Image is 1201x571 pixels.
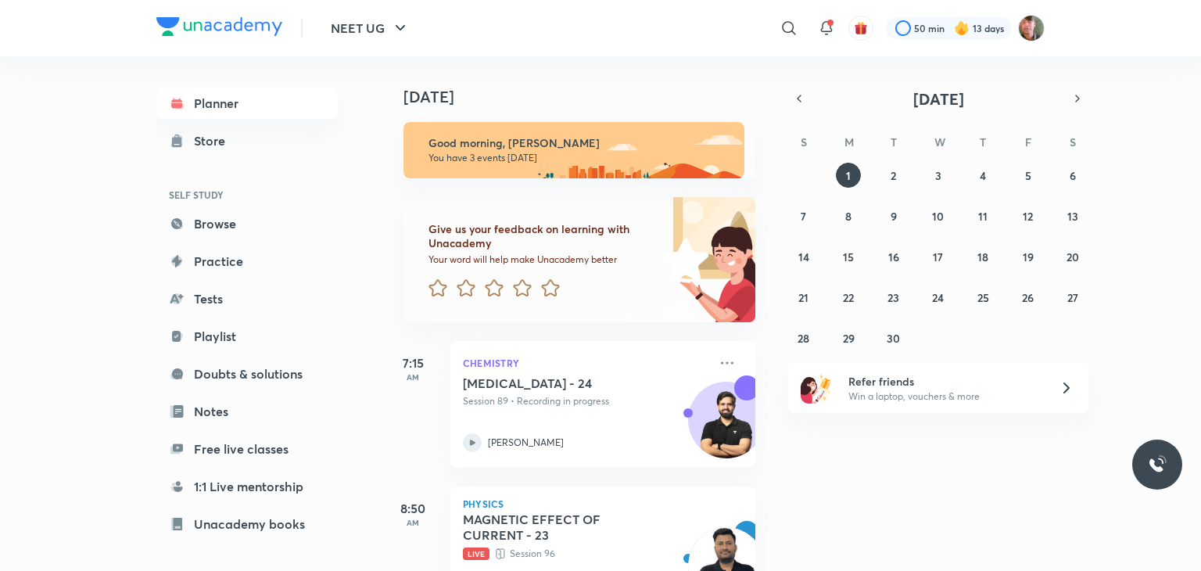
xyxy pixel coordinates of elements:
img: morning [403,122,744,178]
button: September 23, 2025 [881,285,906,310]
img: Avatar [689,390,764,465]
abbr: September 2, 2025 [891,168,896,183]
p: Chemistry [463,354,708,372]
button: September 1, 2025 [836,163,861,188]
abbr: September 23, 2025 [887,290,899,305]
h6: Refer friends [848,373,1041,390]
a: Company Logo [156,17,282,40]
button: September 17, 2025 [926,244,951,269]
button: September 9, 2025 [881,203,906,228]
a: Playlist [156,321,338,352]
button: [DATE] [810,88,1067,110]
img: Company Logo [156,17,282,36]
button: avatar [848,16,873,41]
button: September 19, 2025 [1016,244,1041,269]
abbr: September 15, 2025 [843,250,854,264]
button: NEET UG [321,13,419,44]
button: September 16, 2025 [881,244,906,269]
abbr: Saturday [1070,135,1076,149]
p: AM [382,518,444,527]
button: September 22, 2025 [836,285,861,310]
abbr: September 5, 2025 [1025,168,1031,183]
a: Free live classes [156,433,338,465]
abbr: September 24, 2025 [932,290,944,305]
button: September 12, 2025 [1016,203,1041,228]
p: You have 3 events [DATE] [428,152,730,164]
abbr: September 27, 2025 [1067,290,1078,305]
abbr: September 17, 2025 [933,250,943,264]
abbr: September 19, 2025 [1023,250,1034,264]
button: September 24, 2025 [926,285,951,310]
button: September 28, 2025 [791,325,816,350]
abbr: September 20, 2025 [1067,250,1079,264]
button: September 6, 2025 [1060,163,1085,188]
h4: [DATE] [403,88,771,106]
button: September 30, 2025 [881,325,906,350]
a: Browse [156,208,338,239]
button: September 27, 2025 [1060,285,1085,310]
abbr: Monday [844,135,854,149]
a: Tests [156,283,338,314]
button: September 5, 2025 [1016,163,1041,188]
button: September 26, 2025 [1016,285,1041,310]
abbr: September 3, 2025 [935,168,941,183]
h6: Give us your feedback on learning with Unacademy [428,222,657,250]
p: Your word will help make Unacademy better [428,253,657,266]
abbr: September 13, 2025 [1067,209,1078,224]
a: Planner [156,88,338,119]
abbr: September 12, 2025 [1023,209,1033,224]
a: Notes [156,396,338,427]
abbr: September 4, 2025 [980,168,986,183]
img: ttu [1148,455,1167,474]
abbr: September 25, 2025 [977,290,989,305]
button: September 11, 2025 [970,203,995,228]
p: Physics [463,499,743,508]
img: avatar [854,21,868,35]
button: September 2, 2025 [881,163,906,188]
abbr: September 28, 2025 [798,331,809,346]
p: [PERSON_NAME] [488,436,564,450]
button: September 14, 2025 [791,244,816,269]
img: referral [801,372,832,404]
a: Doubts & solutions [156,358,338,390]
abbr: September 6, 2025 [1070,168,1076,183]
abbr: September 16, 2025 [888,250,899,264]
abbr: September 22, 2025 [843,290,854,305]
button: September 3, 2025 [926,163,951,188]
h6: Good morning, [PERSON_NAME] [428,136,730,150]
button: September 8, 2025 [836,203,861,228]
div: Store [194,131,235,150]
span: [DATE] [913,88,964,110]
p: Win a laptop, vouchers & more [848,390,1041,404]
a: 1:1 Live mentorship [156,471,338,502]
button: September 4, 2025 [970,163,995,188]
h5: HYDROCARBONS - 24 [463,375,658,391]
abbr: Tuesday [891,135,897,149]
abbr: Wednesday [934,135,945,149]
span: Live [463,548,489,560]
button: September 18, 2025 [970,244,995,269]
abbr: September 7, 2025 [801,209,806,224]
a: Practice [156,246,338,277]
h5: 7:15 [382,354,444,372]
abbr: September 21, 2025 [798,290,808,305]
abbr: September 14, 2025 [798,250,809,264]
img: Ravii [1018,15,1045,41]
h5: 8:50 [382,499,444,518]
h5: MAGNETIC EFFECT OF CURRENT - 23 [463,512,658,543]
abbr: September 8, 2025 [845,209,851,224]
abbr: September 1, 2025 [846,168,851,183]
p: Session 89 • Recording in progress [463,394,708,408]
abbr: September 10, 2025 [932,209,944,224]
abbr: September 18, 2025 [977,250,988,264]
img: feedback_image [609,197,755,322]
abbr: Thursday [980,135,986,149]
button: September 7, 2025 [791,203,816,228]
p: Session 96 [463,546,708,562]
abbr: September 30, 2025 [887,331,900,346]
abbr: Sunday [801,135,807,149]
abbr: Friday [1025,135,1031,149]
a: Unacademy books [156,508,338,540]
button: September 15, 2025 [836,244,861,269]
button: September 21, 2025 [791,285,816,310]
